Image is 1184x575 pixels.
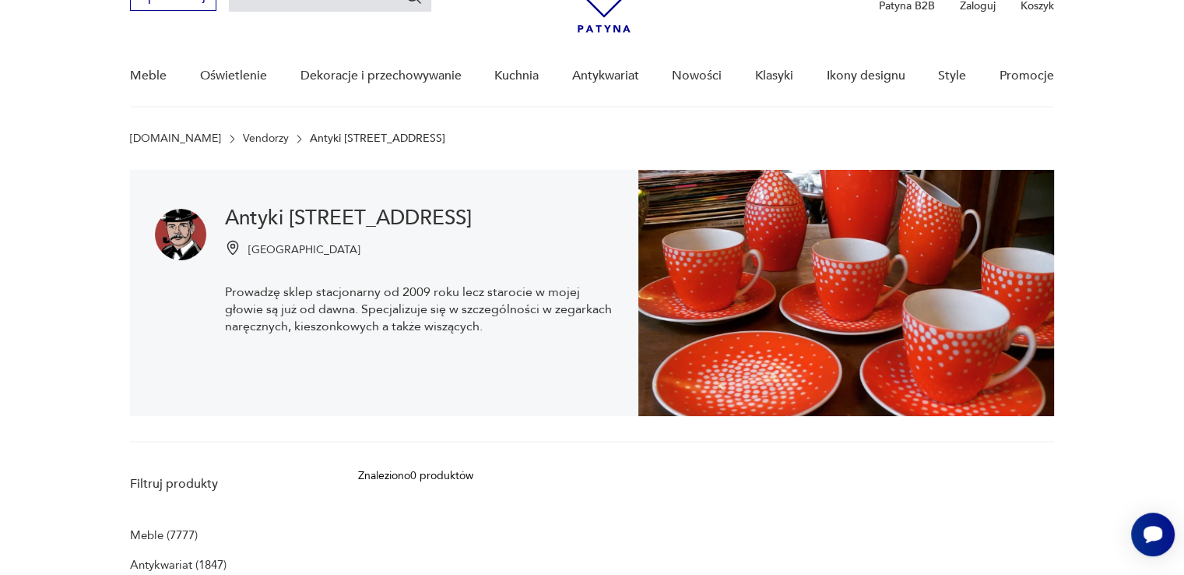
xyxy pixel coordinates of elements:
a: Klasyki [755,46,793,106]
a: Nowości [672,46,722,106]
a: Ikony designu [826,46,905,106]
p: Antyki [STREET_ADDRESS] [310,132,445,145]
a: Oświetlenie [200,46,267,106]
iframe: Smartsupp widget button [1131,513,1175,556]
a: Style [938,46,966,106]
p: Prowadzę sklep stacjonarny od 2009 roku lecz starocie w mojej głowie są już od dawna. Specjalizuj... [225,284,613,335]
img: Antyki Nakielska 39 Bydgoszcz [155,209,206,260]
a: Antykwariat [572,46,639,106]
img: Antyki Nakielska 39 Bydgoszcz [638,170,1054,416]
a: Meble [130,46,167,106]
p: Filtruj produkty [130,475,321,492]
a: Promocje [1000,46,1054,106]
a: Meble (7777) [130,524,198,546]
a: Dekoracje i przechowywanie [300,46,461,106]
div: Znaleziono 0 produktów [358,467,473,485]
img: Ikonka pinezki mapy [225,240,241,256]
a: [DOMAIN_NAME] [130,132,221,145]
a: Kuchnia [494,46,539,106]
p: [GEOGRAPHIC_DATA] [248,242,360,257]
h1: Antyki [STREET_ADDRESS] [225,209,613,228]
a: Vendorzy [243,132,289,145]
